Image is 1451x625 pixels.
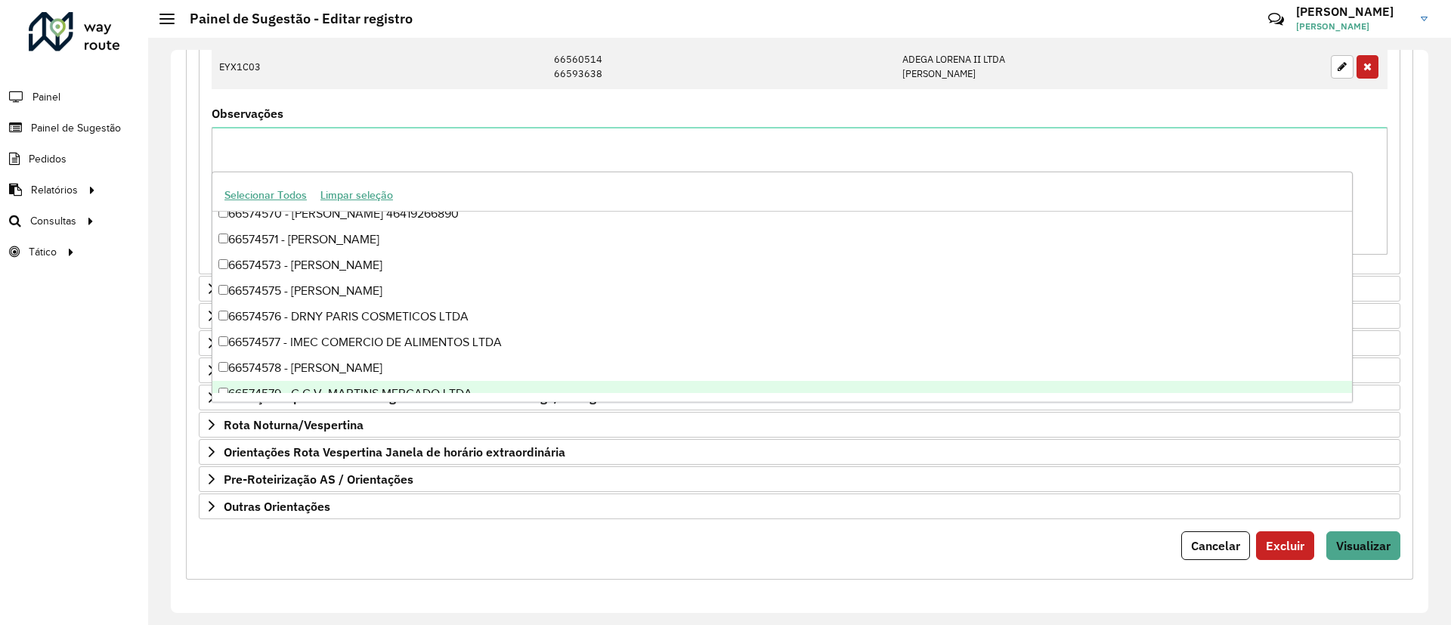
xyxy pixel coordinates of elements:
[32,89,60,105] span: Painel
[1296,20,1409,33] span: [PERSON_NAME]
[212,45,344,89] td: EYX1C03
[199,412,1400,438] a: Rota Noturna/Vespertina
[199,330,1400,356] a: Mapas Sugeridos: Placa-Cliente
[212,201,1352,227] div: 66574570 - [PERSON_NAME] 46419266890
[212,104,283,122] label: Observações
[224,446,565,458] span: Orientações Rota Vespertina Janela de horário extraordinária
[1296,5,1409,19] h3: [PERSON_NAME]
[31,182,78,198] span: Relatórios
[1260,3,1292,36] a: Contato Rápido
[199,466,1400,492] a: Pre-Roteirização AS / Orientações
[224,419,364,431] span: Rota Noturna/Vespertina
[1336,538,1391,553] span: Visualizar
[29,151,67,167] span: Pedidos
[894,45,1169,89] td: ADEGA LORENA II LTDA [PERSON_NAME]
[224,500,330,512] span: Outras Orientações
[199,439,1400,465] a: Orientações Rota Vespertina Janela de horário extraordinária
[1256,531,1314,560] button: Excluir
[314,184,400,207] button: Limpar seleção
[199,494,1400,519] a: Outras Orientações
[212,172,1353,402] ng-dropdown-panel: Options list
[199,303,1400,329] a: Cliente Retira
[199,385,1400,410] a: Restrições Spot: Forma de Pagamento e Perfil de Descarga/Entrega
[212,227,1352,252] div: 66574571 - [PERSON_NAME]
[31,120,121,136] span: Painel de Sugestão
[1191,538,1240,553] span: Cancelar
[212,355,1352,381] div: 66574578 - [PERSON_NAME]
[224,473,413,485] span: Pre-Roteirização AS / Orientações
[212,330,1352,355] div: 66574577 - IMEC COMERCIO DE ALIMENTOS LTDA
[199,276,1400,302] a: Cliente para Multi-CDD/Internalização
[212,252,1352,278] div: 66574573 - [PERSON_NAME]
[212,381,1352,407] div: 66574579 - C.C.V. MARTINS MERCADO LTDA
[1326,531,1400,560] button: Visualizar
[218,184,314,207] button: Selecionar Todos
[546,45,894,89] td: 66560514 66593638
[175,11,413,27] h2: Painel de Sugestão - Editar registro
[1266,538,1304,553] span: Excluir
[30,213,76,229] span: Consultas
[212,278,1352,304] div: 66574575 - [PERSON_NAME]
[1181,531,1250,560] button: Cancelar
[199,357,1400,383] a: Restrições FF: ACT
[212,304,1352,330] div: 66574576 - DRNY PARIS COSMETICOS LTDA
[29,244,57,260] span: Tático
[224,391,603,404] span: Restrições Spot: Forma de Pagamento e Perfil de Descarga/Entrega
